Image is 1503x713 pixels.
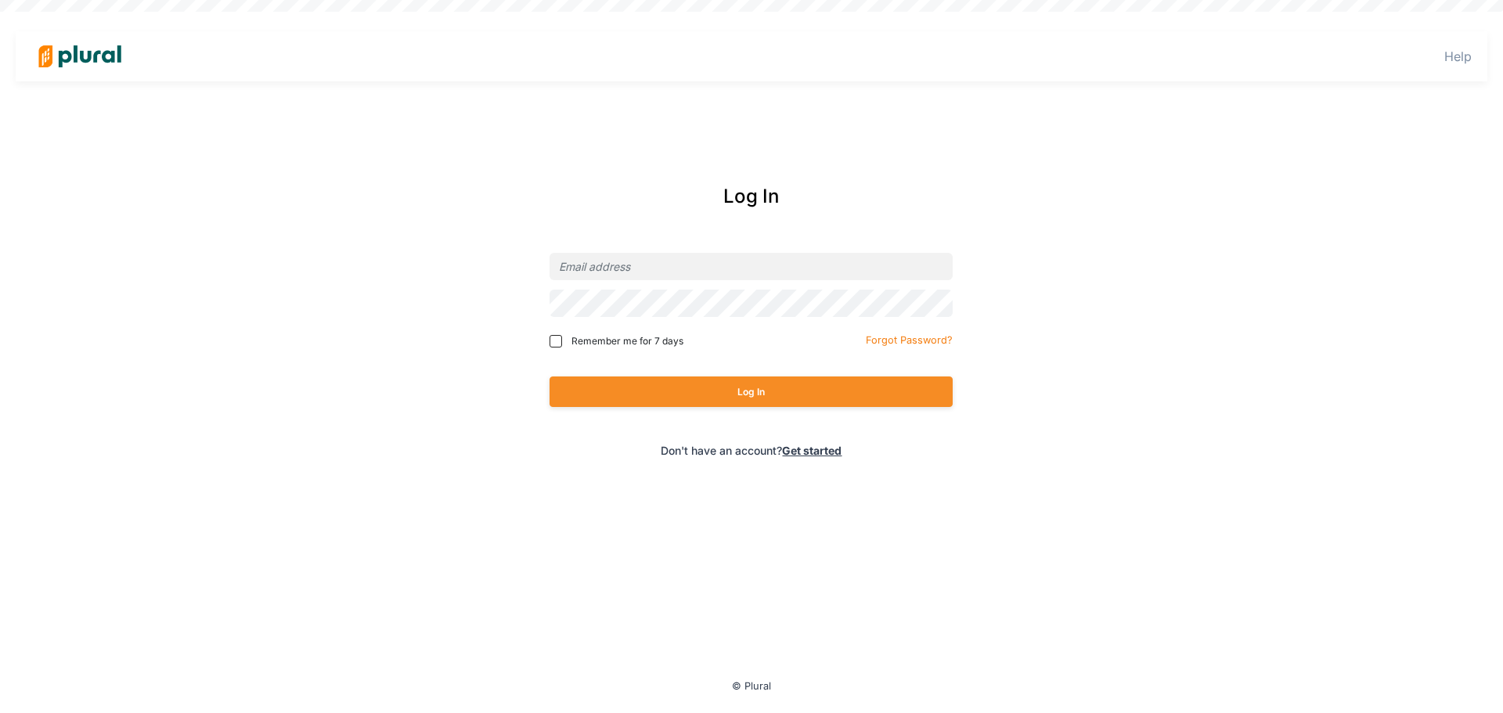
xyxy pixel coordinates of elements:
a: Forgot Password? [866,331,953,347]
span: Remember me for 7 days [571,334,683,348]
small: Forgot Password? [866,334,953,346]
img: Logo for Plural [25,29,135,84]
input: Email address [550,253,953,280]
a: Help [1444,49,1472,64]
div: Log In [483,182,1021,211]
input: Remember me for 7 days [550,335,562,347]
small: © Plural [732,680,771,692]
div: Don't have an account? [483,442,1021,459]
button: Log In [550,376,953,407]
a: Get started [782,444,842,457]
